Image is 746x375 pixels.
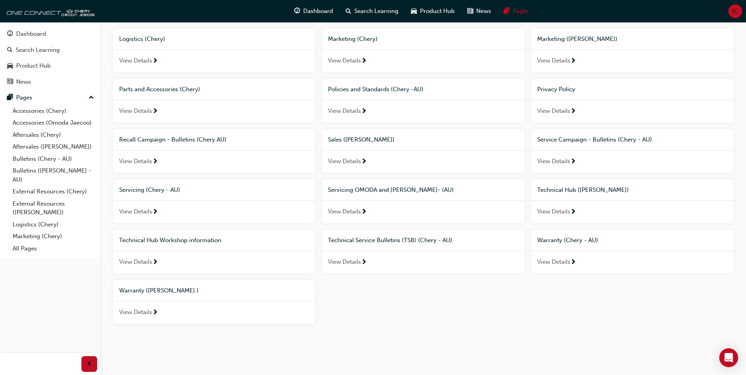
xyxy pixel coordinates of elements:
a: Bulletins (Chery - AU) [9,153,97,165]
a: Privacy PolicyView Details [531,79,733,123]
button: Pages [3,90,97,105]
span: next-icon [152,309,158,316]
a: Accessories (Chery) [9,105,97,117]
a: External Resources (Chery) [9,186,97,198]
span: pages-icon [7,94,13,101]
span: pages-icon [504,6,510,16]
span: next-icon [361,209,367,216]
span: Technical Hub Workshop information [119,237,221,244]
span: Recall Campaign - Bulletins (Chery AU) [119,136,227,143]
span: prev-icon [87,359,92,369]
span: next-icon [570,58,576,65]
span: next-icon [361,58,367,65]
a: Sales ([PERSON_NAME])View Details [322,129,524,173]
div: Search Learning [16,46,60,55]
span: View Details [537,107,570,116]
span: View Details [119,56,152,65]
span: Logistics (Chery) [119,35,165,42]
div: Open Intercom Messenger [719,348,738,367]
span: up-icon [88,93,94,103]
div: Dashboard [16,29,46,39]
span: news-icon [7,79,13,86]
span: Sales ([PERSON_NAME]) [328,136,394,143]
span: next-icon [152,158,158,165]
span: next-icon [152,108,158,115]
span: View Details [328,157,361,166]
a: Warranty ([PERSON_NAME] )View Details [113,280,315,324]
span: next-icon [152,58,158,65]
span: Policies and Standards (Chery -AU) [328,86,424,93]
a: Service Campaign - Bulletins (Chery - AU)View Details [531,129,733,173]
span: Warranty (Chery - AU) [537,237,598,244]
span: next-icon [570,108,576,115]
span: next-icon [361,259,367,266]
span: Search Learning [354,7,398,16]
a: Bulletins ([PERSON_NAME] - AU) [9,165,97,186]
a: Aftersales ([PERSON_NAME]) [9,141,97,153]
img: oneconnect [4,3,94,19]
a: Dashboard [3,27,97,41]
a: Marketing ([PERSON_NAME])View Details [531,28,733,72]
a: Servicing OMODA and [PERSON_NAME]- (AU)View Details [322,179,524,223]
span: news-icon [467,6,473,16]
span: Marketing ([PERSON_NAME]) [537,35,617,42]
a: Servicing (Chery - AU)View Details [113,179,315,223]
span: View Details [328,107,361,116]
a: News [3,75,97,89]
span: Privacy Policy [537,86,575,93]
a: Technical Service Bulletins (TSB) (Chery - AU)View Details [322,230,524,274]
a: Search Learning [3,43,97,57]
span: car-icon [7,63,13,70]
span: Product Hub [420,7,455,16]
span: Marketing (Chery) [328,35,378,42]
span: Technical Service Bulletins (TSB) (Chery - AU) [328,237,452,244]
a: External Resources ([PERSON_NAME]) [9,198,97,219]
span: News [476,7,491,16]
span: search-icon [7,47,13,54]
span: View Details [119,157,152,166]
div: Pages [16,93,32,102]
div: News [16,77,31,86]
a: Technical Hub ([PERSON_NAME])View Details [531,179,733,223]
a: guage-iconDashboard [288,3,339,19]
span: Technical Hub ([PERSON_NAME]) [537,186,629,193]
a: Marketing (Chery)View Details [322,28,524,72]
button: DashboardSearch LearningProduct HubNews [3,25,97,90]
a: Logistics (Chery) [9,219,97,231]
span: IC [732,7,738,16]
a: Logistics (Chery)View Details [113,28,315,72]
a: Policies and Standards (Chery -AU)View Details [322,79,524,123]
a: All Pages [9,243,97,255]
span: car-icon [411,6,417,16]
span: Servicing (Chery - AU) [119,186,180,193]
a: search-iconSearch Learning [339,3,405,19]
span: Servicing OMODA and [PERSON_NAME]- (AU) [328,186,454,193]
a: Marketing (Chery) [9,230,97,243]
span: next-icon [361,108,367,115]
a: Parts and Accessories (Chery)View Details [113,79,315,123]
span: View Details [119,257,152,267]
span: View Details [537,56,570,65]
a: Product Hub [3,59,97,73]
a: Warranty (Chery - AU)View Details [531,230,733,274]
span: guage-icon [294,6,300,16]
a: Recall Campaign - Bulletins (Chery AU)View Details [113,129,315,173]
span: next-icon [570,158,576,165]
span: Service Campaign - Bulletins (Chery - AU) [537,136,652,143]
span: next-icon [361,158,367,165]
span: Warranty ([PERSON_NAME] ) [119,287,199,294]
span: next-icon [152,209,158,216]
span: View Details [328,207,361,216]
span: View Details [119,308,152,317]
span: View Details [328,56,361,65]
button: IC [728,4,742,18]
span: next-icon [570,209,576,216]
span: search-icon [346,6,351,16]
span: next-icon [570,259,576,266]
span: Pages [513,7,529,16]
a: pages-iconPages [497,3,535,19]
div: Product Hub [16,61,51,70]
span: View Details [537,207,570,216]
